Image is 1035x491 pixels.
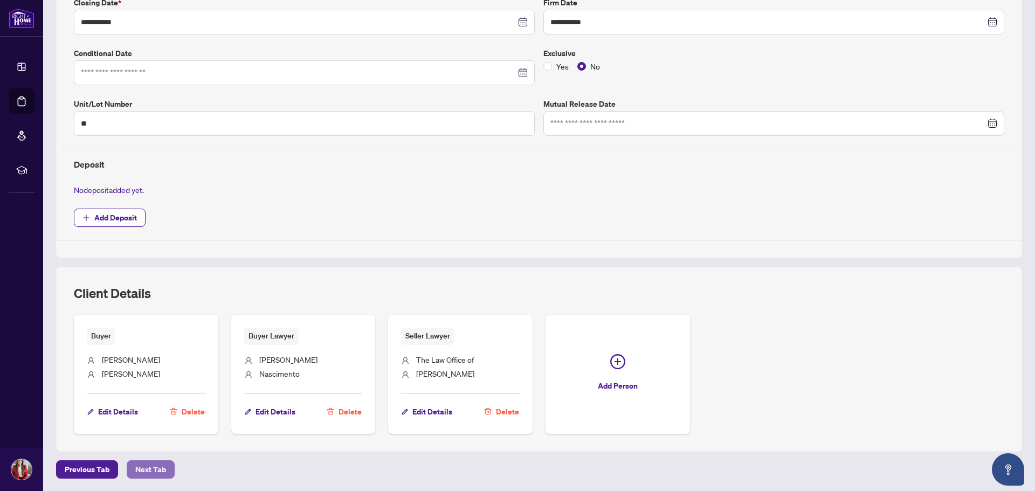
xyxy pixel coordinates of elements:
[82,214,90,222] span: plus
[416,355,474,364] span: The Law Office of
[182,403,205,420] span: Delete
[992,453,1024,486] button: Open asap
[87,403,139,421] button: Edit Details
[610,354,625,369] span: plus-circle
[401,403,453,421] button: Edit Details
[11,459,32,480] img: Profile Icon
[546,315,690,433] button: Add Person
[102,369,160,378] span: [PERSON_NAME]
[496,403,519,420] span: Delete
[256,403,295,420] span: Edit Details
[412,403,452,420] span: Edit Details
[74,47,535,59] label: Conditional Date
[9,8,34,28] img: logo
[339,403,362,420] span: Delete
[102,355,160,364] span: [PERSON_NAME]
[543,47,1004,59] label: Exclusive
[56,460,118,479] button: Previous Tab
[543,98,1004,110] label: Mutual Release Date
[416,369,474,378] span: [PERSON_NAME]
[98,403,138,420] span: Edit Details
[169,403,205,421] button: Delete
[586,60,604,72] span: No
[74,209,146,227] button: Add Deposit
[74,158,1004,171] h4: Deposit
[401,328,454,344] span: Seller Lawyer
[135,461,166,478] span: Next Tab
[74,98,535,110] label: Unit/Lot Number
[259,355,318,364] span: [PERSON_NAME]
[598,377,638,395] span: Add Person
[244,328,299,344] span: Buyer Lawyer
[326,403,362,421] button: Delete
[552,60,573,72] span: Yes
[259,369,300,378] span: Nascimento
[484,403,520,421] button: Delete
[74,185,144,195] span: No deposit added yet.
[87,328,115,344] span: Buyer
[74,285,151,302] h2: Client Details
[65,461,109,478] span: Previous Tab
[244,403,296,421] button: Edit Details
[127,460,175,479] button: Next Tab
[94,209,137,226] span: Add Deposit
